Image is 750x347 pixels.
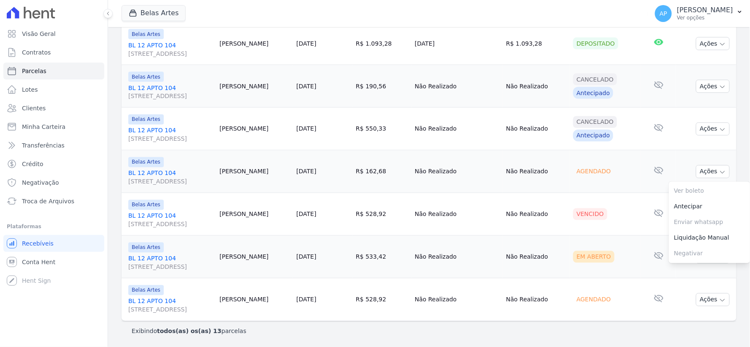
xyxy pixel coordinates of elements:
b: todos(as) os(as) 13 [157,328,222,334]
span: Negativação [22,178,59,187]
div: Agendado [573,166,614,178]
div: Vencido [573,208,607,220]
td: Não Realizado [412,108,503,150]
span: Enviar whatsapp [669,215,750,230]
a: BL 12 APTO 104[STREET_ADDRESS] [128,84,213,101]
span: Parcelas [22,67,46,75]
td: Não Realizado [503,65,570,108]
td: [PERSON_NAME] [216,65,293,108]
a: [DATE] [296,211,316,218]
a: Contratos [3,44,104,61]
td: Não Realizado [503,236,570,279]
span: Conta Hent [22,258,55,266]
button: Ações [696,37,730,50]
a: Lotes [3,81,104,98]
td: [PERSON_NAME] [216,150,293,193]
td: R$ 528,92 [352,279,412,321]
button: Ações [696,165,730,178]
span: Minha Carteira [22,123,65,131]
a: Transferências [3,137,104,154]
a: Clientes [3,100,104,117]
div: Em Aberto [573,251,615,263]
a: Liquidação Manual [669,230,750,246]
span: [STREET_ADDRESS] [128,135,213,143]
a: [DATE] [296,296,316,303]
span: Belas Artes [128,200,164,210]
button: AP [PERSON_NAME] Ver opções [648,2,750,25]
button: Ações [696,293,730,306]
td: Não Realizado [412,193,503,236]
span: Ver boleto [669,183,750,199]
span: Belas Artes [128,72,164,82]
button: Ações [696,123,730,136]
a: BL 12 APTO 104[STREET_ADDRESS] [128,212,213,229]
a: [DATE] [296,83,316,90]
a: Antecipar [669,199,750,215]
span: Visão Geral [22,30,56,38]
div: Plataformas [7,221,101,232]
p: Exibindo parcelas [132,327,246,335]
div: Antecipado [573,87,613,99]
span: AP [660,11,667,16]
span: Troca de Arquivos [22,197,74,205]
span: [STREET_ADDRESS] [128,92,213,101]
td: [PERSON_NAME] [216,22,293,65]
a: Negativação [3,174,104,191]
a: BL 12 APTO 104[STREET_ADDRESS] [128,254,213,271]
div: Depositado [573,38,618,49]
td: R$ 162,68 [352,150,412,193]
td: Não Realizado [503,108,570,150]
td: Não Realizado [412,150,503,193]
td: R$ 550,33 [352,108,412,150]
a: [DATE] [296,254,316,260]
td: Não Realizado [412,279,503,321]
p: [PERSON_NAME] [677,6,733,14]
a: Conta Hent [3,254,104,270]
td: [DATE] [412,22,503,65]
span: Contratos [22,48,51,57]
span: [STREET_ADDRESS] [128,306,213,314]
span: Belas Artes [128,115,164,125]
a: BL 12 APTO 104[STREET_ADDRESS] [128,297,213,314]
div: Antecipado [573,130,613,142]
td: R$ 533,42 [352,236,412,279]
span: Negativar [669,246,750,262]
td: [PERSON_NAME] [216,193,293,236]
div: Cancelado [573,116,617,128]
button: Ações [696,80,730,93]
a: [DATE] [296,126,316,132]
span: Belas Artes [128,243,164,253]
a: BL 12 APTO 104[STREET_ADDRESS] [128,126,213,143]
td: R$ 528,92 [352,193,412,236]
a: Crédito [3,156,104,172]
span: Clientes [22,104,46,112]
a: [DATE] [296,168,316,175]
a: Recebíveis [3,235,104,252]
td: [PERSON_NAME] [216,279,293,321]
td: R$ 1.093,28 [503,22,570,65]
span: [STREET_ADDRESS] [128,178,213,186]
td: Não Realizado [503,193,570,236]
a: Troca de Arquivos [3,193,104,210]
div: Cancelado [573,74,617,85]
td: R$ 1.093,28 [352,22,412,65]
td: Não Realizado [412,65,503,108]
a: BL 12 APTO 104[STREET_ADDRESS] [128,41,213,58]
span: Belas Artes [128,157,164,167]
button: Belas Artes [122,5,186,21]
span: [STREET_ADDRESS] [128,49,213,58]
p: Ver opções [677,14,733,21]
span: [STREET_ADDRESS] [128,220,213,229]
span: [STREET_ADDRESS] [128,263,213,271]
td: Não Realizado [412,236,503,279]
a: Minha Carteira [3,118,104,135]
a: Parcelas [3,63,104,79]
span: Recebíveis [22,239,54,248]
span: Transferências [22,141,65,150]
td: R$ 190,56 [352,65,412,108]
a: [DATE] [296,40,316,47]
span: Belas Artes [128,29,164,39]
a: BL 12 APTO 104[STREET_ADDRESS] [128,169,213,186]
span: Crédito [22,160,43,168]
td: [PERSON_NAME] [216,108,293,150]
